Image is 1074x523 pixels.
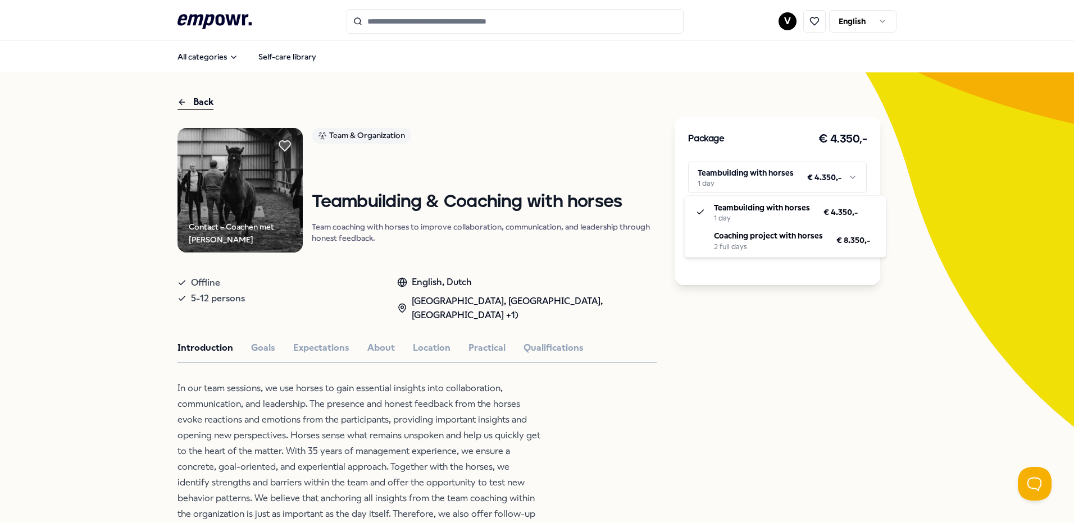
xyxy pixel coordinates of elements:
div: 1 day [714,214,810,223]
p: Teambuilding with horses [714,201,810,214]
div: 2 full days [714,242,823,251]
p: Coaching project with horses [714,230,823,242]
span: € 8.350,- [836,234,870,246]
span: € 4.350,- [823,206,858,218]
